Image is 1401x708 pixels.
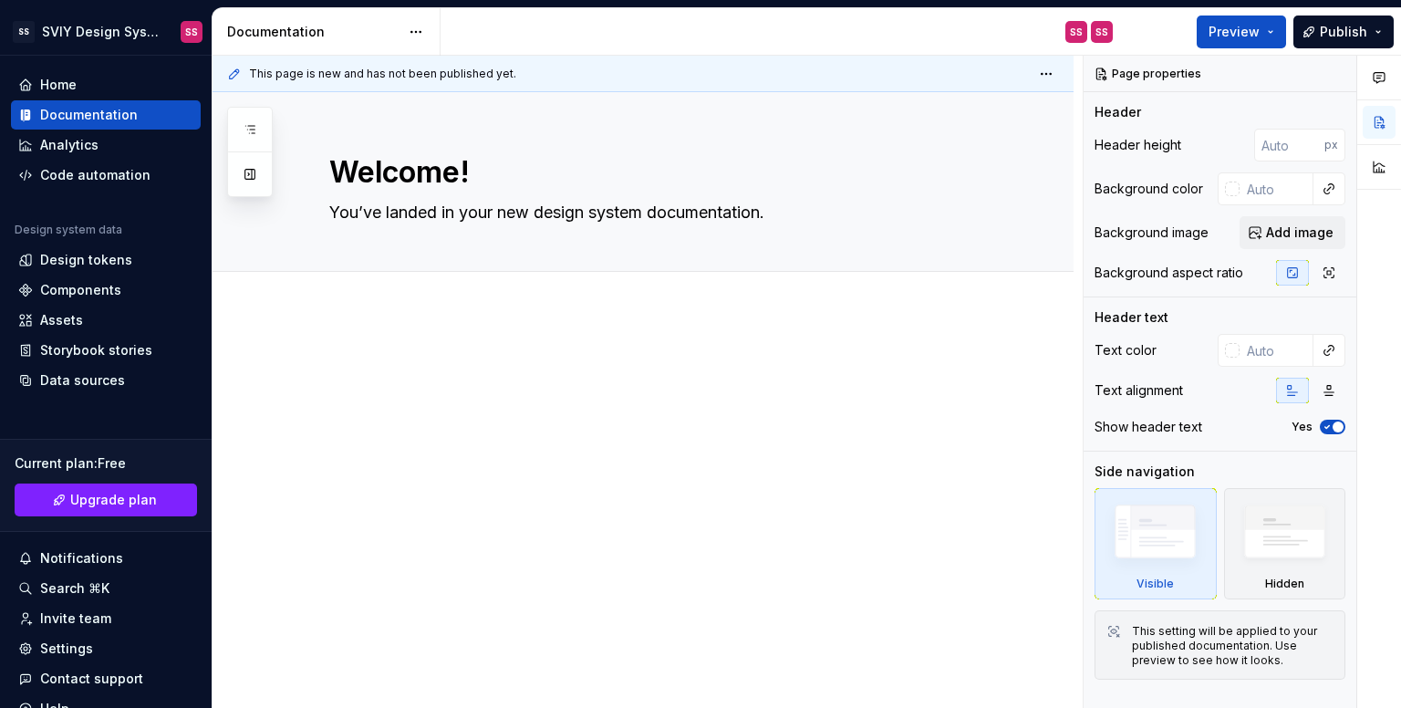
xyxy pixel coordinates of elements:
[1254,129,1324,161] input: Auto
[42,23,159,41] div: SVIY Design System
[40,341,152,359] div: Storybook stories
[11,574,201,603] button: Search ⌘K
[227,23,400,41] div: Documentation
[1132,624,1334,668] div: This setting will be applied to your published documentation. Use preview to see how it looks.
[11,70,201,99] a: Home
[1240,216,1345,249] button: Add image
[1320,23,1367,41] span: Publish
[11,100,201,130] a: Documentation
[40,106,138,124] div: Documentation
[1095,341,1157,359] div: Text color
[15,223,122,237] div: Design system data
[15,484,197,516] a: Upgrade plan
[1292,420,1313,434] label: Yes
[1095,136,1181,154] div: Header height
[11,130,201,160] a: Analytics
[1095,103,1141,121] div: Header
[40,579,109,598] div: Search ⌘K
[1224,488,1346,599] div: Hidden
[1240,334,1313,367] input: Auto
[326,198,997,227] textarea: You’ve landed in your new design system documentation.
[15,454,197,473] div: Current plan : Free
[1095,180,1203,198] div: Background color
[11,544,201,573] button: Notifications
[40,371,125,390] div: Data sources
[40,311,83,329] div: Assets
[1240,172,1313,205] input: Auto
[70,491,157,509] span: Upgrade plan
[40,281,121,299] div: Components
[1266,224,1334,242] span: Add image
[11,245,201,275] a: Design tokens
[11,306,201,335] a: Assets
[13,21,35,43] div: SS
[1095,488,1217,599] div: Visible
[11,161,201,190] a: Code automation
[326,151,997,194] textarea: Welcome!
[11,634,201,663] a: Settings
[1095,224,1209,242] div: Background image
[1136,577,1174,591] div: Visible
[1197,16,1286,48] button: Preview
[40,670,143,688] div: Contact support
[249,67,516,81] span: This page is new and has not been published yet.
[1095,418,1202,436] div: Show header text
[1095,264,1243,282] div: Background aspect ratio
[40,640,93,658] div: Settings
[11,604,201,633] a: Invite team
[11,276,201,305] a: Components
[11,664,201,693] button: Contact support
[4,12,208,51] button: SSSVIY Design SystemSS
[40,549,123,567] div: Notifications
[11,366,201,395] a: Data sources
[185,25,198,39] div: SS
[1265,577,1304,591] div: Hidden
[1095,25,1108,39] div: SS
[40,76,77,94] div: Home
[1095,308,1168,327] div: Header text
[40,166,150,184] div: Code automation
[1095,463,1195,481] div: Side navigation
[40,136,99,154] div: Analytics
[1209,23,1260,41] span: Preview
[1095,381,1183,400] div: Text alignment
[40,609,111,628] div: Invite team
[40,251,132,269] div: Design tokens
[1324,138,1338,152] p: px
[11,336,201,365] a: Storybook stories
[1293,16,1394,48] button: Publish
[1070,25,1083,39] div: SS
